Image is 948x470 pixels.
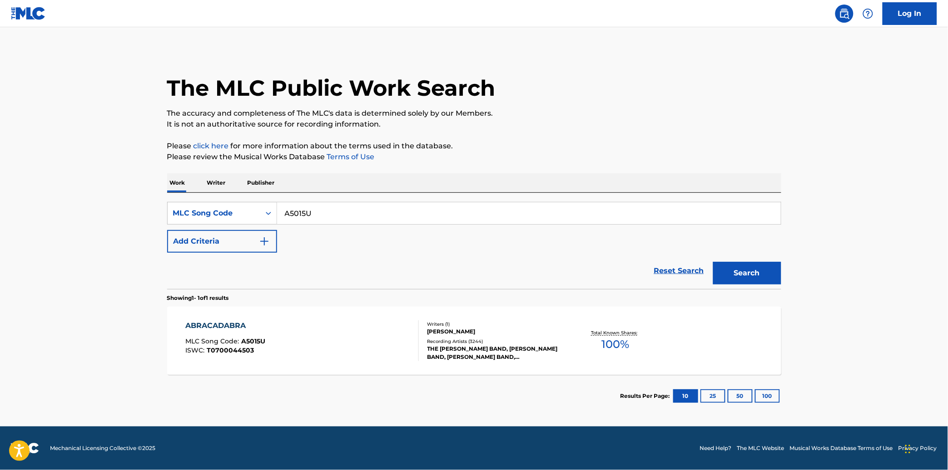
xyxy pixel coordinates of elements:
div: Writers ( 1 ) [427,321,565,328]
p: The accuracy and completeness of The MLC's data is determined solely by our Members. [167,108,781,119]
a: click here [194,142,229,150]
button: 100 [755,389,780,403]
p: Results Per Page: [620,392,672,400]
button: 50 [728,389,753,403]
span: 100 % [602,336,630,352]
span: Mechanical Licensing Collective © 2025 [50,444,155,452]
a: Reset Search [650,261,709,281]
a: Log In [883,2,937,25]
p: Publisher [245,173,278,192]
div: Help [859,5,877,23]
iframe: Chat Widget [903,426,948,470]
span: ISWC : [185,346,207,354]
div: [PERSON_NAME] [427,328,565,336]
button: Search [713,262,781,284]
img: MLC Logo [11,7,46,20]
form: Search Form [167,202,781,289]
a: Musical Works Database Terms of Use [790,444,893,452]
span: T0700044503 [207,346,254,354]
div: Recording Artists ( 3244 ) [427,338,565,345]
button: 25 [700,389,725,403]
p: Please review the Musical Works Database [167,152,781,162]
p: Please for more information about the terms used in the database. [167,141,781,152]
a: Need Help? [700,444,732,452]
p: Total Known Shares: [591,329,640,336]
div: Drag [905,436,911,463]
p: Writer [204,173,228,192]
a: Terms of Use [325,152,375,161]
span: MLC Song Code : [185,337,241,345]
div: MLC Song Code [173,208,255,219]
div: THE [PERSON_NAME] BAND, [PERSON_NAME] BAND, [PERSON_NAME] BAND, [PERSON_NAME] BAND, [PERSON_NAME]... [427,345,565,361]
a: The MLC Website [737,444,784,452]
p: Work [167,173,188,192]
a: Public Search [835,5,854,23]
div: ABRACADABRA [185,320,265,331]
img: 9d2ae6d4665cec9f34b9.svg [259,236,270,247]
img: help [863,8,874,19]
img: search [839,8,850,19]
h1: The MLC Public Work Search [167,74,496,102]
img: logo [11,443,39,454]
button: Add Criteria [167,230,277,253]
button: 10 [673,389,698,403]
span: A5015U [241,337,265,345]
a: Privacy Policy [898,444,937,452]
p: It is not an authoritative source for recording information. [167,119,781,130]
a: ABRACADABRAMLC Song Code:A5015UISWC:T0700044503Writers (1)[PERSON_NAME]Recording Artists (3244)TH... [167,307,781,375]
p: Showing 1 - 1 of 1 results [167,294,229,302]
